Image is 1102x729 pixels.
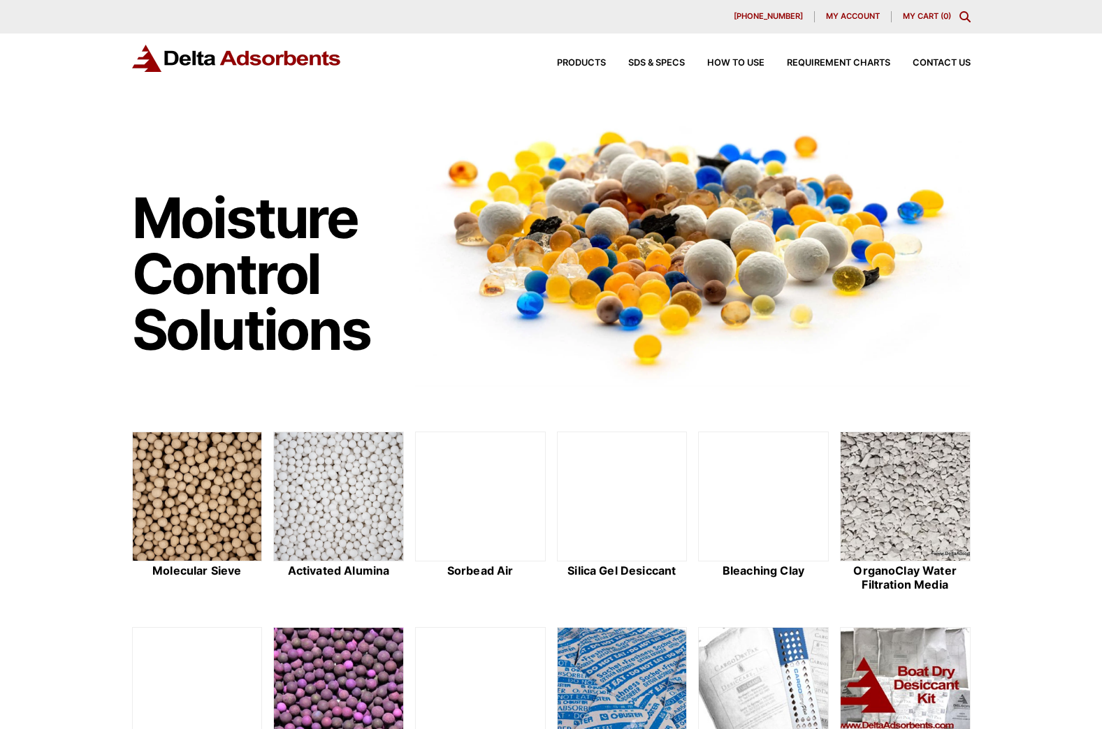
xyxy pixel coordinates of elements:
[913,59,971,68] span: Contact Us
[890,59,971,68] a: Contact Us
[535,59,606,68] a: Products
[606,59,685,68] a: SDS & SPECS
[698,564,829,577] h2: Bleaching Clay
[415,564,546,577] h2: Sorbead Air
[734,13,803,20] span: [PHONE_NUMBER]
[787,59,890,68] span: Requirement Charts
[698,432,829,594] a: Bleaching Clay
[132,564,263,577] h2: Molecular Sieve
[723,11,815,22] a: [PHONE_NUMBER]
[557,432,688,594] a: Silica Gel Desiccant
[557,59,606,68] span: Products
[132,432,263,594] a: Molecular Sieve
[826,13,880,20] span: My account
[707,59,764,68] span: How to Use
[415,105,971,387] img: Image
[764,59,890,68] a: Requirement Charts
[959,11,971,22] div: Toggle Modal Content
[903,11,951,21] a: My Cart (0)
[840,564,971,591] h2: OrganoClay Water Filtration Media
[132,45,342,72] img: Delta Adsorbents
[132,190,402,358] h1: Moisture Control Solutions
[557,564,688,577] h2: Silica Gel Desiccant
[815,11,892,22] a: My account
[628,59,685,68] span: SDS & SPECS
[273,564,404,577] h2: Activated Alumina
[840,432,971,594] a: OrganoClay Water Filtration Media
[943,11,948,21] span: 0
[273,432,404,594] a: Activated Alumina
[415,432,546,594] a: Sorbead Air
[685,59,764,68] a: How to Use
